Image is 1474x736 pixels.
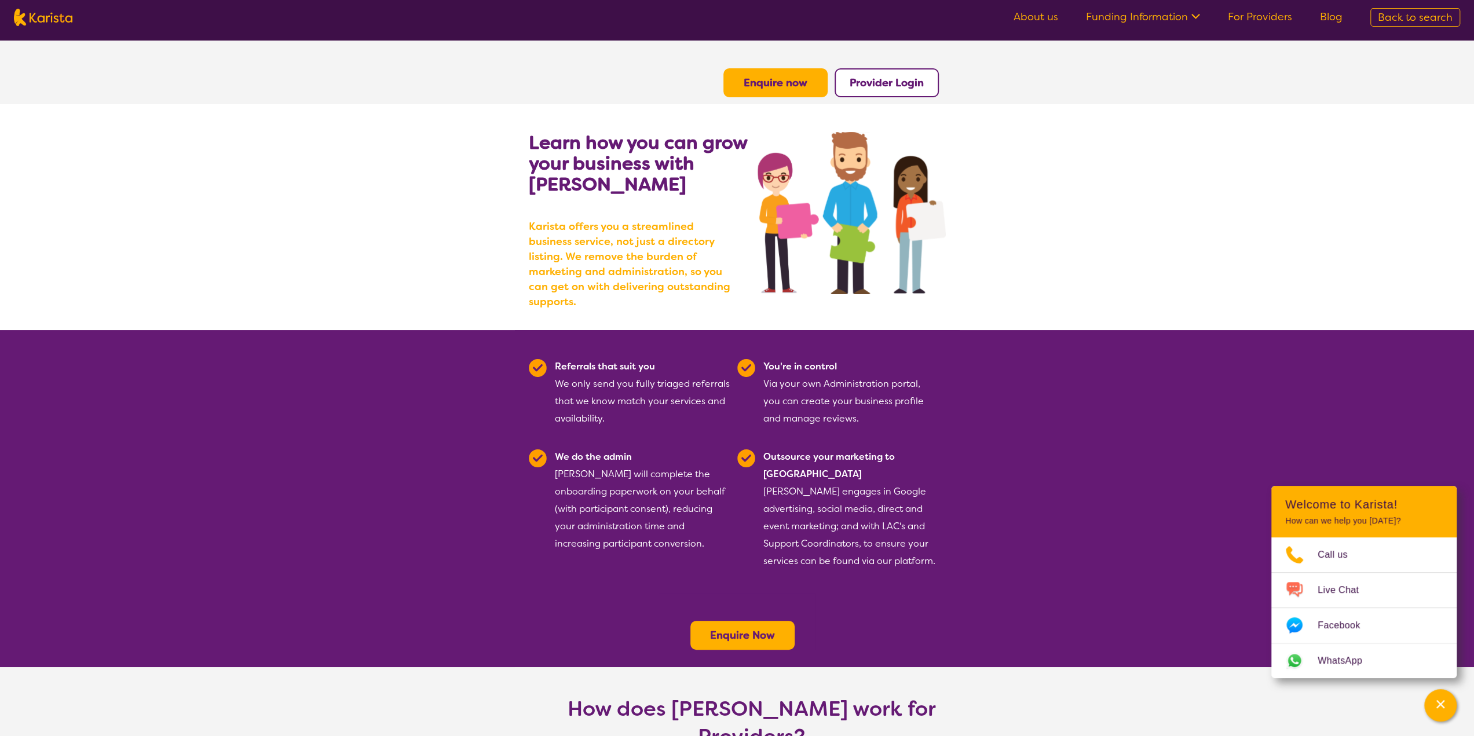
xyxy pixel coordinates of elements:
[763,451,895,480] b: Outsource your marketing to [GEOGRAPHIC_DATA]
[744,76,807,90] a: Enquire now
[14,9,72,26] img: Karista logo
[1318,617,1374,634] span: Facebook
[529,359,547,377] img: Tick
[1271,486,1457,678] div: Channel Menu
[1318,546,1362,563] span: Call us
[555,358,730,427] div: We only send you fully triaged referrals that we know match your services and availability.
[763,360,837,372] b: You're in control
[529,219,737,309] b: Karista offers you a streamlined business service, not just a directory listing. We remove the bu...
[850,76,924,90] a: Provider Login
[1318,581,1373,599] span: Live Chat
[763,358,939,427] div: Via your own Administration portal, you can create your business profile and manage reviews.
[710,628,775,642] a: Enquire Now
[555,451,632,463] b: We do the admin
[1285,516,1443,526] p: How can we help you [DATE]?
[835,68,939,97] button: Provider Login
[1014,10,1058,24] a: About us
[529,130,747,196] b: Learn how you can grow your business with [PERSON_NAME]
[1271,537,1457,678] ul: Choose channel
[529,449,547,467] img: Tick
[1086,10,1200,24] a: Funding Information
[763,448,939,570] div: [PERSON_NAME] engages in Google advertising, social media, direct and event marketing; and with L...
[1378,10,1453,24] span: Back to search
[1370,8,1460,27] a: Back to search
[555,360,655,372] b: Referrals that suit you
[723,68,828,97] button: Enquire now
[1228,10,1292,24] a: For Providers
[1271,643,1457,678] a: Web link opens in a new tab.
[737,359,755,377] img: Tick
[1424,689,1457,722] button: Channel Menu
[1318,652,1376,669] span: WhatsApp
[555,448,730,570] div: [PERSON_NAME] will complete the onboarding paperwork on your behalf (with participant consent), r...
[758,132,945,294] img: grow your business with Karista
[1320,10,1343,24] a: Blog
[690,621,795,650] button: Enquire Now
[737,449,755,467] img: Tick
[1285,497,1443,511] h2: Welcome to Karista!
